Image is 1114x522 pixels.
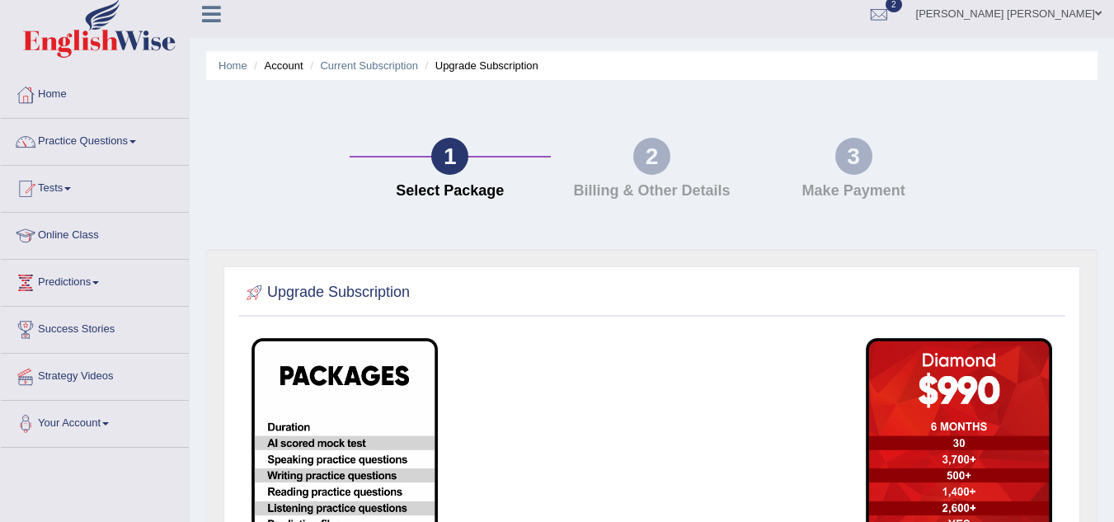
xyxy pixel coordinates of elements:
li: Upgrade Subscription [421,58,538,73]
li: Account [250,58,303,73]
h4: Make Payment [761,183,947,200]
div: 1 [431,138,468,175]
h2: Upgrade Subscription [242,280,410,305]
a: Current Subscription [320,59,418,72]
a: Home [219,59,247,72]
h4: Billing & Other Details [559,183,745,200]
div: 2 [633,138,670,175]
a: Online Class [1,213,189,254]
a: Your Account [1,401,189,442]
a: Predictions [1,260,189,301]
a: Tests [1,166,189,207]
a: Success Stories [1,307,189,348]
a: Strategy Videos [1,354,189,395]
a: Home [1,72,189,113]
h4: Select Package [358,183,543,200]
div: 3 [835,138,872,175]
a: Practice Questions [1,119,189,160]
